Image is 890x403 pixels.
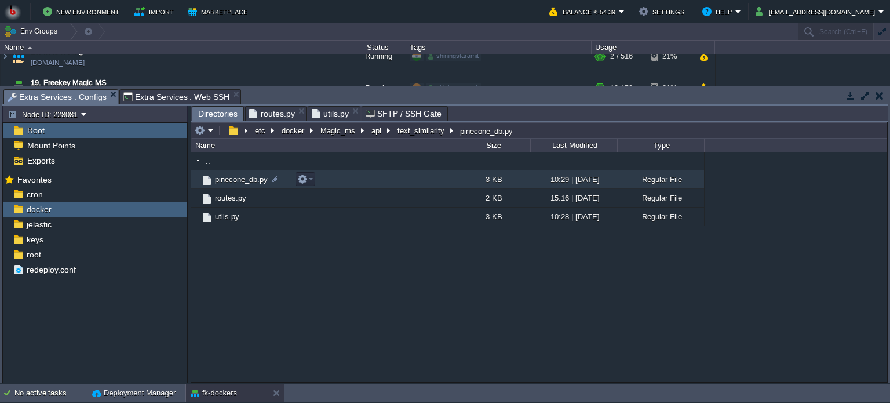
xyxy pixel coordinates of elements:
span: SFTP / SSH Gate [366,107,442,121]
button: fk-dockers [191,387,237,399]
div: Regular File [617,170,704,188]
div: Status [349,41,406,54]
li: /etc/docker/Magic_ms/api/text_similarity/routes.py [245,106,307,121]
a: .. [204,156,212,166]
a: [DOMAIN_NAME] [31,57,85,68]
div: 10:29 | [DATE] [530,170,617,188]
a: routes.py [213,193,248,203]
span: Extra Services : Configs [8,90,107,104]
div: 19 / 50 [610,72,633,104]
img: AMDAwAAAACH5BAEAAAAALAAAAAABAAEAAAICRAEAOw== [1,72,10,104]
li: /etc/docker/Magic_ms/api/text_similarity/utils.py [308,106,360,121]
a: redeploy.conf [24,264,78,275]
div: 10:28 | [DATE] [530,208,617,226]
img: AMDAwAAAACH5BAEAAAAALAAAAAABAAEAAAICRAEAOw== [10,72,27,104]
div: Regular File [617,208,704,226]
a: 19. Freekey Magic MS [31,77,107,89]
button: Import [134,5,177,19]
a: jelastic [24,219,53,230]
img: AMDAwAAAACH5BAEAAAAALAAAAAABAAEAAAICRAEAOw== [27,46,32,49]
img: AMDAwAAAACH5BAEAAAAALAAAAAABAAEAAAICRAEAOw== [200,211,213,224]
img: AMDAwAAAACH5BAEAAAAALAAAAAABAAEAAAICRAEAOw== [191,208,200,226]
span: Directories [198,107,238,121]
button: [EMAIL_ADDRESS][DOMAIN_NAME] [756,5,878,19]
div: 15:16 | [DATE] [530,189,617,207]
img: AMDAwAAAACH5BAEAAAAALAAAAAABAAEAAAICRAEAOw== [200,193,213,205]
a: root [24,249,43,260]
div: No active tasks [14,384,87,402]
div: 21% [651,41,688,72]
a: keys [24,234,45,245]
div: Name [192,139,455,152]
div: pinecone_db.py [457,126,513,136]
span: routes.py [249,107,295,121]
button: Balance ₹-54.39 [549,5,619,19]
a: Mount Points [25,140,77,151]
button: etc [253,125,268,136]
input: Click to enter the path [191,122,887,139]
span: Extra Services : Web SSH [123,90,230,104]
div: Type [618,139,704,152]
button: Magic_ms [319,125,358,136]
div: Regular File [617,189,704,207]
div: Running [348,41,406,72]
img: AMDAwAAAACH5BAEAAAAALAAAAAABAAEAAAICRAEAOw== [191,155,204,168]
button: New Environment [43,5,123,19]
img: AMDAwAAAACH5BAEAAAAALAAAAAABAAEAAAICRAEAOw== [191,170,200,188]
div: Running [348,72,406,104]
button: Marketplace [188,5,251,19]
a: cron [24,189,45,199]
a: Favorites [15,175,53,184]
button: text_similarity [396,125,447,136]
div: Size [456,139,530,152]
div: 21% [651,72,688,104]
div: 3 KB [455,208,530,226]
div: 3 KB [455,170,530,188]
a: docker [24,204,53,215]
img: Bitss Techniques [4,3,21,20]
img: AMDAwAAAACH5BAEAAAAALAAAAAABAAEAAAICRAEAOw== [10,41,27,72]
div: shiningstaramit [426,51,481,61]
div: Usage [592,41,714,54]
div: 2 / 516 [610,41,633,72]
div: 2 KB [455,189,530,207]
a: Exports [25,155,57,166]
button: Env Groups [4,23,61,39]
div: Last Modified [531,139,617,152]
span: Favorites [15,175,53,185]
a: utils.py [213,212,241,222]
a: Root [25,125,46,136]
button: Settings [639,5,688,19]
button: api [370,125,384,136]
span: utils.py [312,107,349,121]
img: AMDAwAAAACH5BAEAAAAALAAAAAABAAEAAAICRAEAOw== [1,41,10,72]
div: Tags [407,41,591,54]
img: AMDAwAAAACH5BAEAAAAALAAAAAABAAEAAAICRAEAOw== [200,174,213,187]
img: AMDAwAAAACH5BAEAAAAALAAAAAABAAEAAAICRAEAOw== [191,189,200,207]
button: docker [280,125,307,136]
div: shiningstaramit [426,83,481,93]
button: Deployment Manager [92,387,176,399]
button: Help [702,5,735,19]
a: pinecone_db.py [213,175,269,184]
div: Name [1,41,348,54]
button: Node ID: 228081 [8,109,81,119]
